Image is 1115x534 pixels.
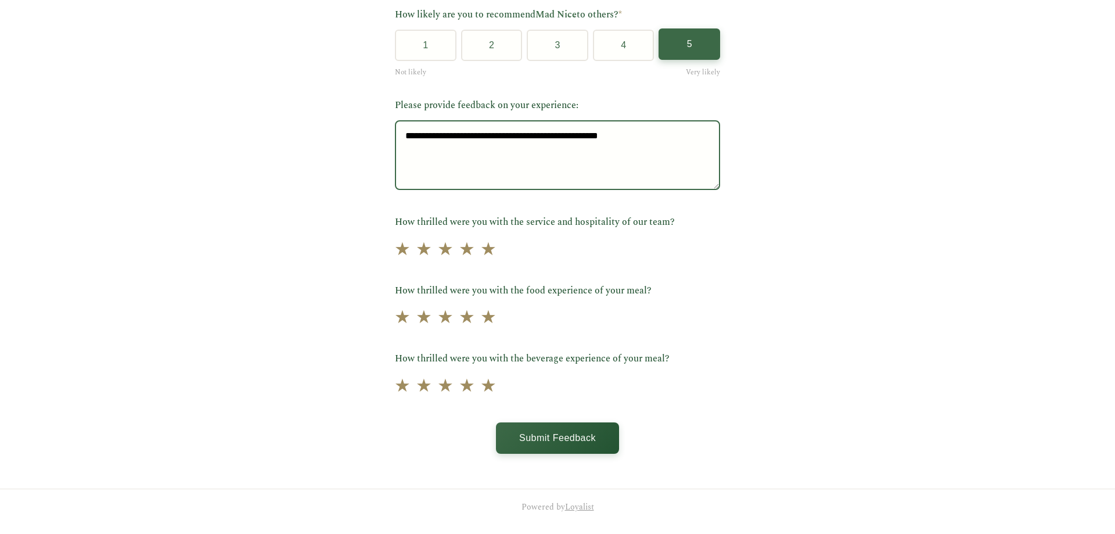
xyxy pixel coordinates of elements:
button: 3 [527,30,588,61]
span: ★ [394,304,411,332]
span: Mad Nice [535,8,577,21]
span: ★ [459,235,475,264]
span: ★ [437,372,454,400]
span: ★ [459,372,475,400]
span: ★ [394,372,411,400]
label: How thrilled were you with the food experience of your meal? [395,284,720,299]
label: How likely are you to recommend to others? [395,8,720,23]
button: 5 [659,28,720,60]
span: Not likely [395,67,426,78]
button: Submit Feedback [496,422,619,454]
span: ★ [437,304,454,332]
span: ★ [480,235,497,264]
span: ★ [459,304,475,332]
button: 1 [395,30,456,61]
span: ★ [416,304,432,332]
span: ★ [437,235,454,264]
button: 2 [461,30,523,61]
span: ★ [416,235,432,264]
button: 4 [593,30,654,61]
span: ★ [416,372,432,400]
a: Loyalist [565,501,594,513]
label: How thrilled were you with the service and hospitality of our team? [395,215,720,230]
label: How thrilled were you with the beverage experience of your meal? [395,352,720,367]
span: ★ [480,372,497,400]
span: ★ [480,304,497,332]
label: Please provide feedback on your experience: [395,98,720,113]
span: Very likely [686,67,720,78]
span: ★ [394,235,411,264]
